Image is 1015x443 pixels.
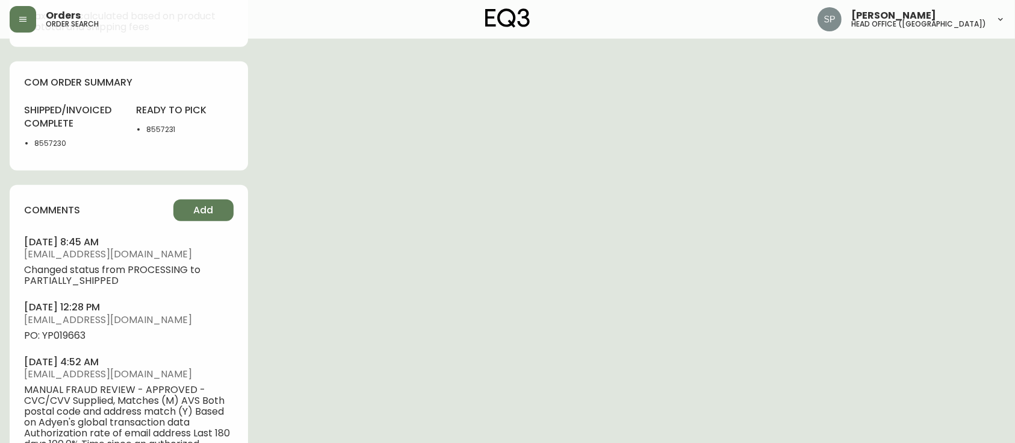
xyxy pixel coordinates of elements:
span: [PERSON_NAME] [851,11,936,20]
h4: com order summary [24,76,234,89]
h4: comments [24,204,80,217]
img: 0cb179e7bf3690758a1aaa5f0aafa0b4 [818,7,842,31]
span: Add [193,204,213,217]
span: PO: YP019663 [24,330,234,341]
h4: [DATE] 12:28 pm [24,301,234,314]
span: [EMAIL_ADDRESS][DOMAIN_NAME] [24,315,234,325]
button: Add [173,200,234,221]
span: Changed status from PROCESSING to PARTIALLY_SHIPPED [24,265,234,286]
h5: head office ([GEOGRAPHIC_DATA]) [851,20,986,28]
span: [EMAIL_ADDRESS][DOMAIN_NAME] [24,369,234,380]
h4: shipped/invoiced complete [24,104,122,131]
img: logo [485,8,530,28]
h5: order search [46,20,99,28]
li: 8557231 [146,124,234,135]
span: [EMAIL_ADDRESS][DOMAIN_NAME] [24,249,234,260]
h4: [DATE] 8:45 am [24,236,234,249]
span: Orders [46,11,81,20]
li: 8557230 [34,138,122,149]
h4: [DATE] 4:52 am [24,356,234,369]
h4: ready to pick [136,104,234,117]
